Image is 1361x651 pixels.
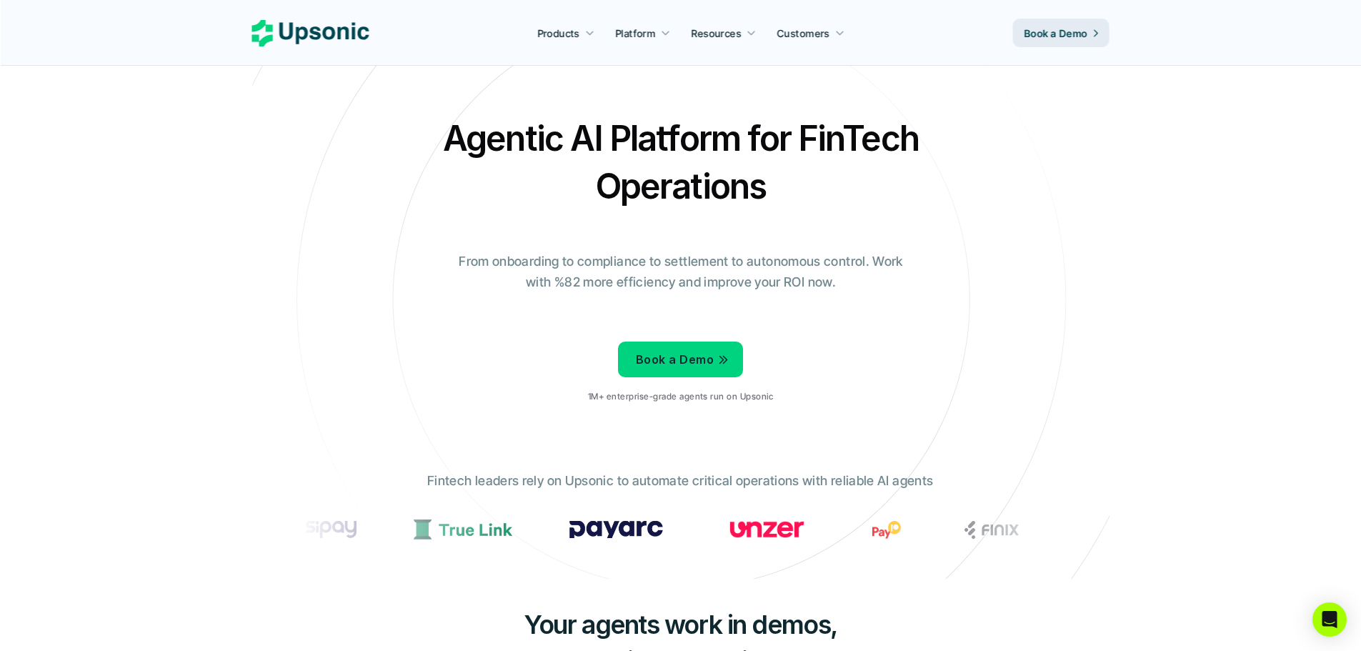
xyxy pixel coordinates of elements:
[777,26,830,41] p: Customers
[1013,19,1110,47] a: Book a Demo
[529,20,603,46] a: Products
[524,609,837,640] span: Your agents work in demos,
[427,471,933,492] p: Fintech leaders rely on Upsonic to automate critical operations with reliable AI agents
[1025,26,1088,41] p: Book a Demo
[636,349,714,370] p: Book a Demo
[449,252,913,293] p: From onboarding to compliance to settlement to autonomous control. Work with %82 more efficiency ...
[615,26,655,41] p: Platform
[537,26,579,41] p: Products
[588,392,773,402] p: 1M+ enterprise-grade agents run on Upsonic
[692,26,742,41] p: Resources
[618,342,743,377] a: Book a Demo
[431,114,931,210] h2: Agentic AI Platform for FinTech Operations
[1312,602,1347,637] div: Open Intercom Messenger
